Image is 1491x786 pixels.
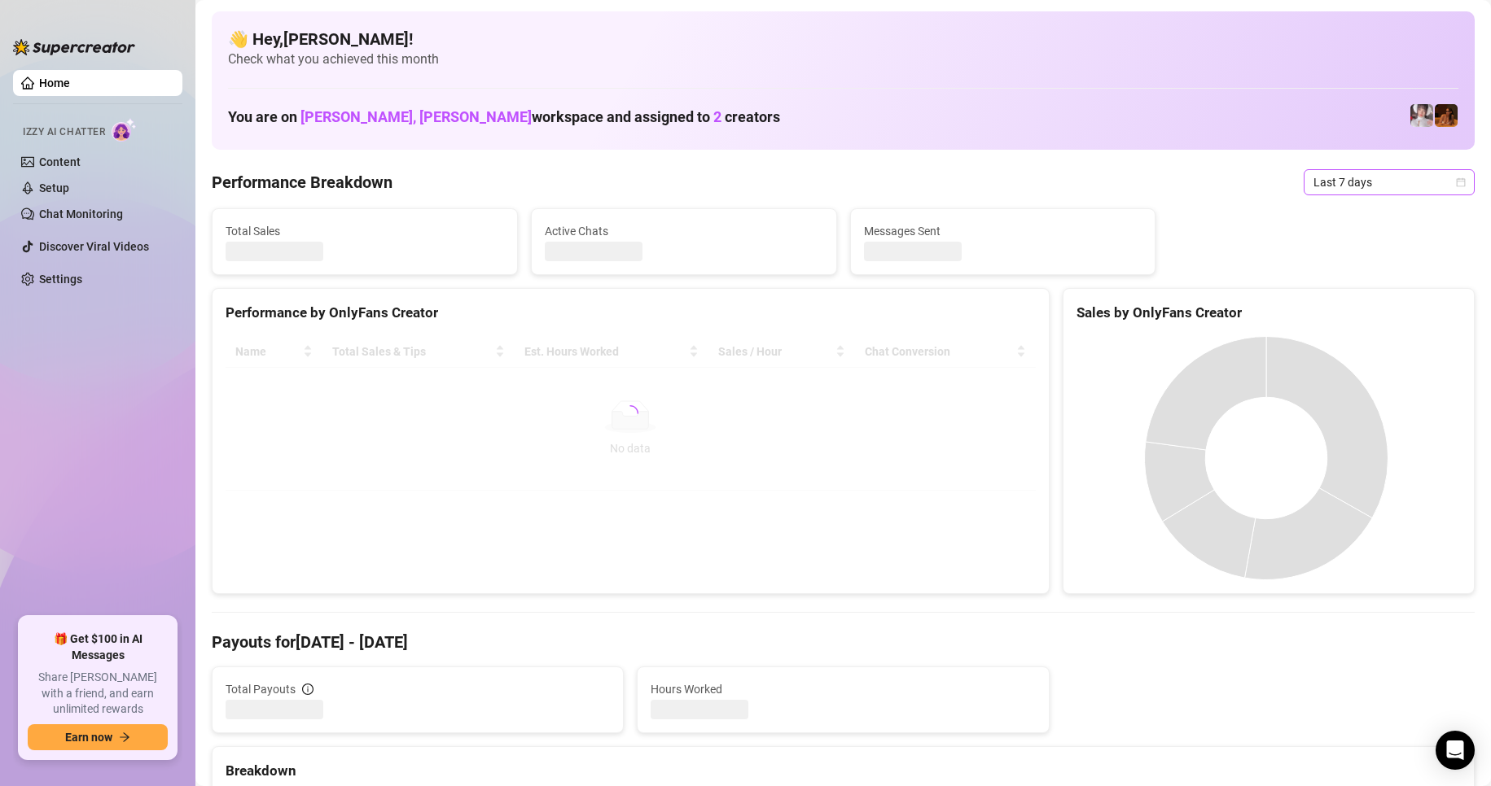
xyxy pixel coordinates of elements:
[39,273,82,286] a: Settings
[212,631,1475,653] h4: Payouts for [DATE] - [DATE]
[545,222,823,240] span: Active Chats
[228,108,780,126] h1: You are on workspace and assigned to creators
[300,108,532,125] span: [PERSON_NAME], [PERSON_NAME]
[39,155,81,168] a: Content
[622,405,638,421] span: loading
[13,39,135,55] img: logo-BBDzfeDw.svg
[713,108,721,125] span: 2
[39,76,70,90] a: Home
[226,222,504,240] span: Total Sales
[1313,170,1465,194] span: Last 7 days
[212,171,392,194] h4: Performance Breakdown
[226,680,296,698] span: Total Payouts
[1077,302,1461,324] div: Sales by OnlyFans Creator
[228,50,1458,68] span: Check what you achieved this month
[39,207,123,221] a: Chat Monitoring
[1410,104,1433,127] img: Rosie
[28,724,168,750] button: Earn nowarrow-right
[226,760,1461,782] div: Breakdown
[651,680,1035,698] span: Hours Worked
[39,240,149,253] a: Discover Viral Videos
[23,124,105,140] span: Izzy AI Chatter
[228,28,1458,50] h4: 👋 Hey, [PERSON_NAME] !
[119,731,130,743] span: arrow-right
[226,302,1036,324] div: Performance by OnlyFans Creator
[1435,104,1458,127] img: PantheraX
[28,670,168,718] span: Share [PERSON_NAME] with a friend, and earn unlimited rewards
[864,222,1142,240] span: Messages Sent
[28,631,168,663] span: 🎁 Get $100 in AI Messages
[65,731,112,744] span: Earn now
[302,683,314,695] span: info-circle
[39,181,69,194] a: Setup
[1436,731,1475,770] div: Open Intercom Messenger
[1456,177,1466,187] span: calendar
[112,118,137,142] img: AI Chatter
